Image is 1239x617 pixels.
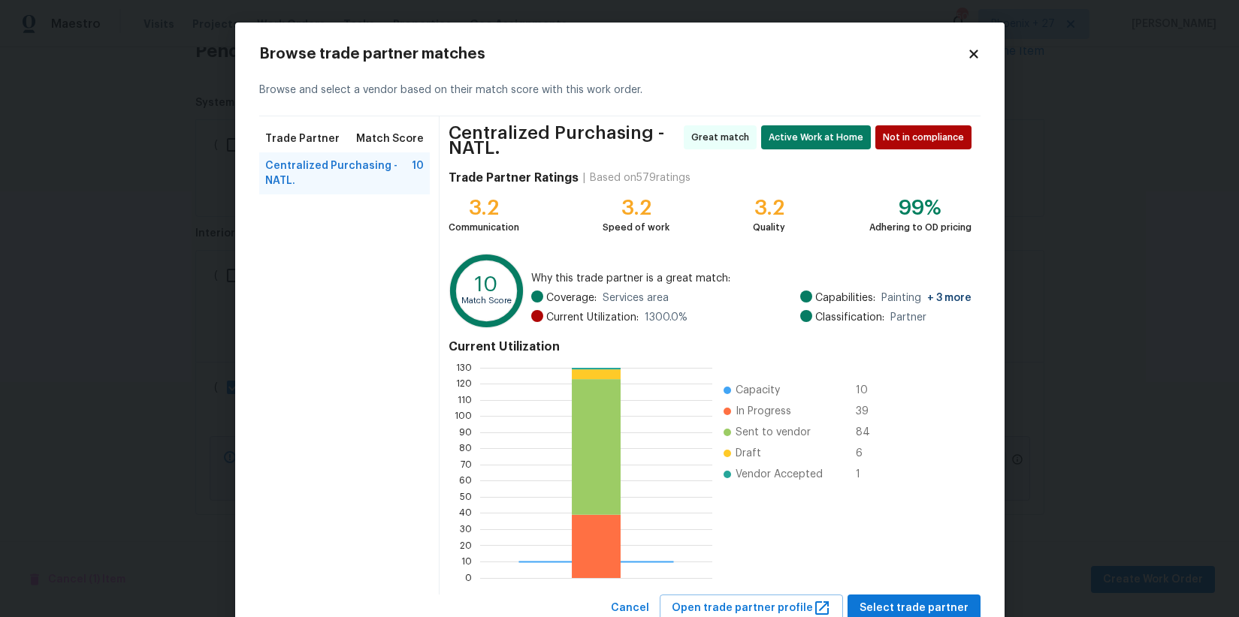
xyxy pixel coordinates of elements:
[449,200,519,215] div: 3.2
[856,446,880,461] span: 6
[265,131,340,146] span: Trade Partner
[869,220,972,235] div: Adhering to OD pricing
[856,383,880,398] span: 10
[259,47,967,62] h2: Browse trade partner matches
[461,525,473,534] text: 30
[461,492,473,501] text: 50
[460,509,473,518] text: 40
[462,296,512,305] text: Match Score
[590,170,691,185] div: Based on 579 ratings
[691,130,755,145] span: Great match
[449,170,579,185] h4: Trade Partner Ratings
[645,310,687,325] span: 1300.0 %
[457,379,473,388] text: 120
[881,290,972,305] span: Painting
[736,383,780,398] span: Capacity
[869,200,972,215] div: 99%
[458,396,473,405] text: 110
[546,310,639,325] span: Current Utilization:
[457,363,473,372] text: 130
[455,411,473,420] text: 100
[927,293,972,303] span: + 3 more
[460,444,473,453] text: 80
[461,460,473,469] text: 70
[769,130,869,145] span: Active Work at Home
[736,446,761,461] span: Draft
[531,271,972,286] span: Why this trade partner is a great match:
[736,404,791,419] span: In Progress
[449,339,971,354] h4: Current Utilization
[603,220,669,235] div: Speed of work
[449,220,519,235] div: Communication
[883,130,970,145] span: Not in compliance
[815,310,884,325] span: Classification:
[546,290,597,305] span: Coverage:
[890,310,926,325] span: Partner
[412,158,424,188] span: 10
[603,290,669,305] span: Services area
[449,125,678,155] span: Centralized Purchasing - NATL.
[603,200,669,215] div: 3.2
[856,425,880,440] span: 84
[460,477,473,486] text: 60
[736,467,823,482] span: Vendor Accepted
[462,557,473,566] text: 10
[856,467,880,482] span: 1
[815,290,875,305] span: Capabilities:
[753,220,785,235] div: Quality
[753,200,785,215] div: 3.2
[476,274,499,295] text: 10
[461,541,473,550] text: 20
[856,404,880,419] span: 39
[736,425,811,440] span: Sent to vendor
[579,170,590,185] div: |
[356,131,424,146] span: Match Score
[466,573,473,582] text: 0
[259,65,981,116] div: Browse and select a vendor based on their match score with this work order.
[265,158,412,188] span: Centralized Purchasing - NATL.
[460,428,473,437] text: 90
